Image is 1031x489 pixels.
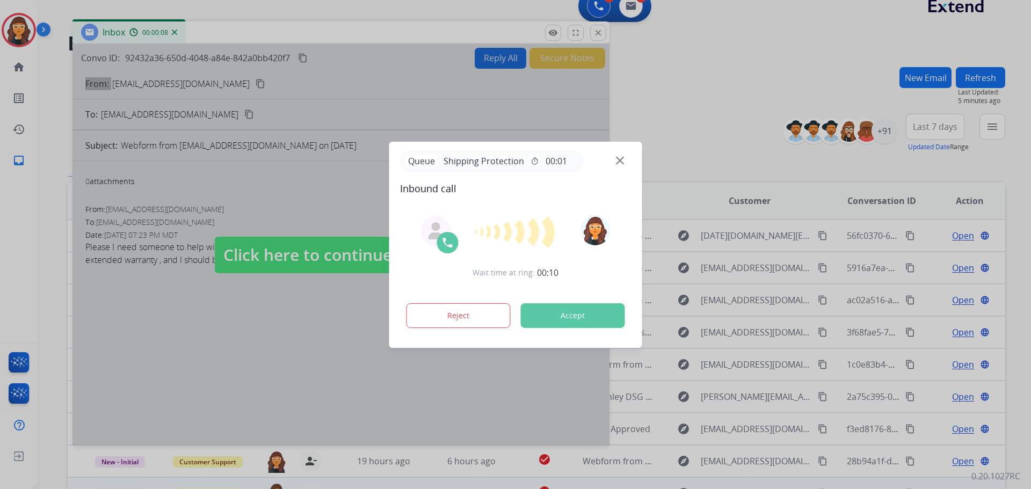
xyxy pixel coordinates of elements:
[406,303,511,328] button: Reject
[404,155,439,168] p: Queue
[441,236,454,249] img: call-icon
[400,181,631,196] span: Inbound call
[616,156,624,164] img: close-button
[971,470,1020,483] p: 0.20.1027RC
[546,155,567,167] span: 00:01
[439,155,528,167] span: Shipping Protection
[521,303,625,328] button: Accept
[531,157,539,165] mat-icon: timer
[427,222,445,239] img: agent-avatar
[537,266,558,279] span: 00:10
[473,267,535,278] span: Wait time at ring:
[580,215,610,245] img: avatar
